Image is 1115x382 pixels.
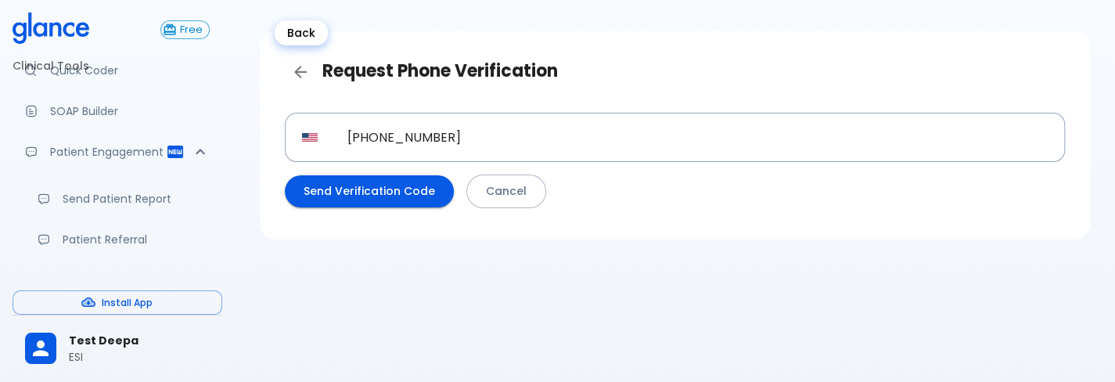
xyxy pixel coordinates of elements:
button: Select country [296,124,324,152]
img: unknown [302,133,318,142]
span: Test Deepa [69,333,210,349]
a: Advanced note-taking [13,269,222,304]
button: Install App [13,290,222,315]
li: Clinical Tools [13,47,222,85]
div: Patient Reports & Referrals [13,135,222,169]
a: Docugen: Compose a clinical documentation in seconds [13,94,222,128]
div: Test DeepaESI [13,322,222,376]
div: Back [275,20,328,45]
p: ESI [69,349,210,365]
span: Free [174,24,209,36]
p: Patient Referral [63,232,210,247]
a: Cancel [466,175,546,208]
a: Receive patient referrals [25,222,222,257]
a: Click to view or change your subscription [160,20,222,39]
a: Back [285,56,316,88]
p: Patient Engagement [50,144,166,160]
button: Free [160,20,210,39]
p: SOAP Builder [50,103,210,119]
p: Send Patient Report [63,191,210,207]
h3: Request Phone Verification [285,56,1065,88]
a: Send a patient summary [25,182,222,216]
button: Send Verification Code [285,175,454,207]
